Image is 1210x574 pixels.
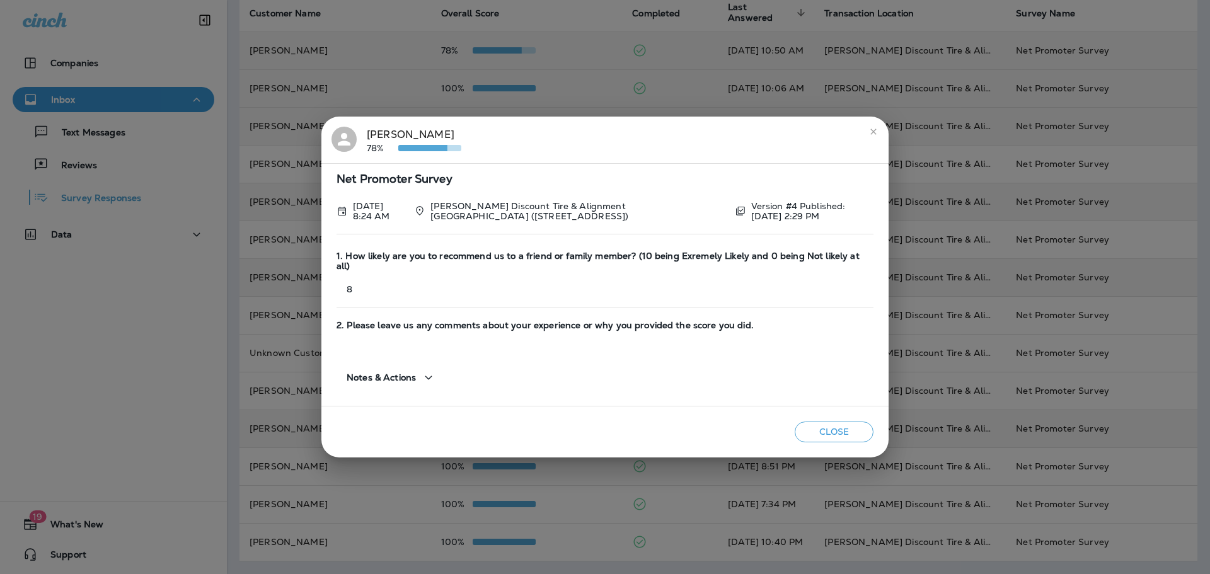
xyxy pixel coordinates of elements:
[795,422,873,442] button: Close
[751,201,873,221] p: Version #4 Published: [DATE] 2:29 PM
[430,201,724,221] p: [PERSON_NAME] Discount Tire & Alignment [GEOGRAPHIC_DATA] ([STREET_ADDRESS])
[337,174,873,185] span: Net Promoter Survey
[367,143,398,153] p: 78%
[347,372,416,383] span: Notes & Actions
[337,320,873,331] span: 2. Please leave us any comments about your experience or why you provided the score you did.
[353,201,405,221] p: Sep 7, 2025 8:24 AM
[863,122,884,142] button: close
[337,360,446,396] button: Notes & Actions
[367,127,461,153] div: [PERSON_NAME]
[337,251,873,272] span: 1. How likely are you to recommend us to a friend or family member? (10 being Exremely Likely and...
[337,284,873,294] p: 8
